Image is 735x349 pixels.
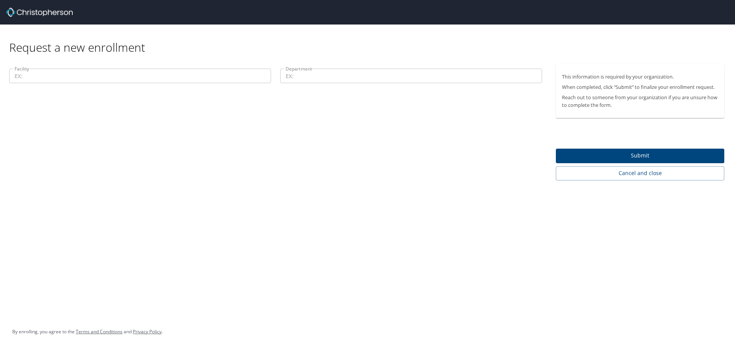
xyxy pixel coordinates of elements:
img: cbt logo [6,8,73,17]
a: Privacy Policy [133,328,162,335]
p: When completed, click “Submit” to finalize your enrollment request. [562,84,718,91]
a: Terms and Conditions [76,328,122,335]
button: Cancel and close [556,166,724,180]
p: This information is required by your organization. [562,73,718,80]
input: EX: [280,69,542,83]
div: By enrolling, you agree to the and . [12,322,163,341]
button: Submit [556,149,724,164]
div: Request a new enrollment [9,25,730,55]
input: EX: [9,69,271,83]
span: Submit [562,151,718,161]
span: Cancel and close [562,169,718,178]
p: Reach out to someone from your organization if you are unsure how to complete the form. [562,94,718,108]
